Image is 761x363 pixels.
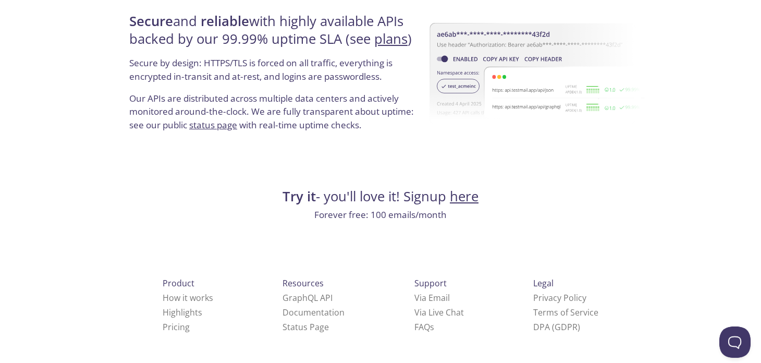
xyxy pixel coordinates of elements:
[163,321,190,333] a: Pricing
[533,277,554,289] span: Legal
[163,292,213,304] a: How it works
[163,307,202,318] a: Highlights
[163,277,194,289] span: Product
[283,187,316,205] strong: Try it
[201,12,249,30] strong: reliable
[283,307,345,318] a: Documentation
[189,119,237,131] a: status page
[374,30,408,48] a: plans
[126,188,635,205] h4: - you'll love it! Signup
[129,12,173,30] strong: Secure
[414,307,464,318] a: Via Live Chat
[430,321,434,333] span: s
[450,187,478,205] a: here
[283,277,324,289] span: Resources
[533,307,598,318] a: Terms of Service
[129,56,420,91] p: Secure by design: HTTPS/TLS is forced on all traffic, everything is encrypted in-transit and at-r...
[129,92,420,140] p: Our APIs are distributed across multiple data centers and actively monitored around-the-clock. We...
[414,321,434,333] a: FAQ
[719,326,751,358] iframe: Help Scout Beacon - Open
[126,208,635,222] p: Forever free: 100 emails/month
[533,321,580,333] a: DPA (GDPR)
[414,277,447,289] span: Support
[533,292,586,304] a: Privacy Policy
[283,321,329,333] a: Status Page
[414,292,450,304] a: Via Email
[129,13,420,57] h4: and with highly available APIs backed by our 99.99% uptime SLA (see )
[283,292,333,304] a: GraphQL API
